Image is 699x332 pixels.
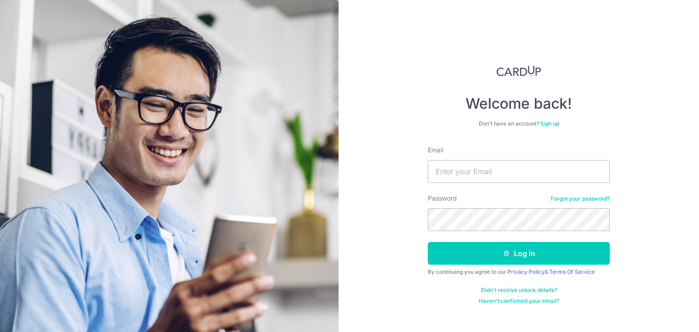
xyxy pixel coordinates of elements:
[428,194,457,203] label: Password
[428,95,610,113] h4: Welcome back!
[549,268,595,275] a: Terms Of Service
[428,120,610,127] div: Don’t have an account?
[507,268,545,275] a: Privacy Policy
[428,160,610,183] input: Enter your Email
[540,120,559,127] a: Sign up
[479,297,559,305] a: Haven't confirmed your email?
[428,146,443,155] label: Email
[496,65,541,76] img: CardUp Logo
[428,242,610,265] button: Log in
[481,287,557,294] a: Didn't receive unlock details?
[428,268,610,276] div: By continuing you agree to our &
[551,195,610,202] a: Forgot your password?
